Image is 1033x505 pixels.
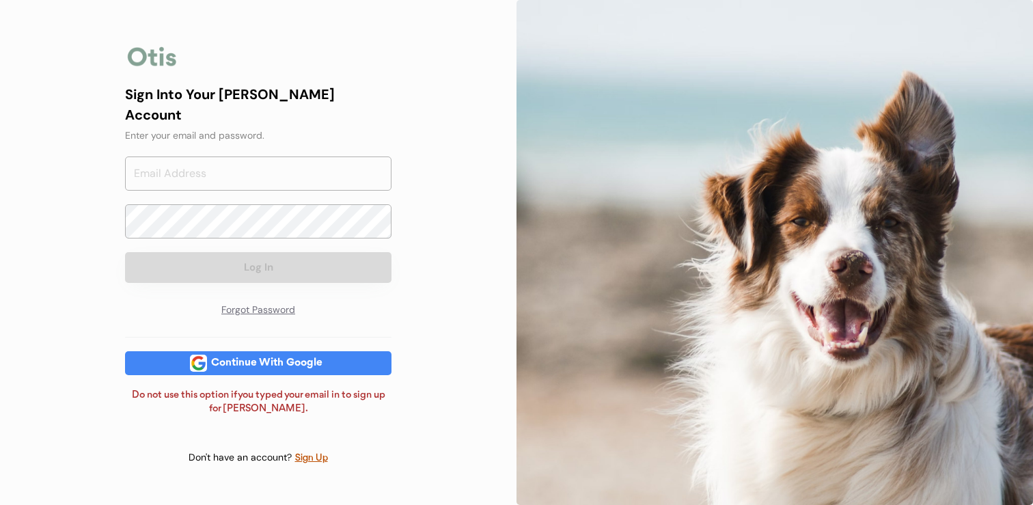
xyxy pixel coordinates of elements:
input: Email Address [125,156,391,191]
div: Do not use this option if you typed your email in to sign up for [PERSON_NAME]. [125,389,391,415]
div: Forgot Password [190,297,327,324]
div: Sign Up [294,450,329,466]
div: Sign Into Your [PERSON_NAME] Account [125,84,391,125]
div: Enter your email and password. [125,128,391,143]
button: Log In [125,252,391,283]
div: Continue With Google [207,358,327,368]
div: Don't have an account? [189,451,294,465]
